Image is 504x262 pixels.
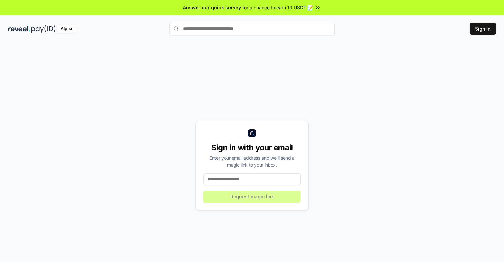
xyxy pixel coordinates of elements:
[31,25,56,33] img: pay_id
[242,4,313,11] span: for a chance to earn 10 USDT 📝
[183,4,241,11] span: Answer our quick survey
[248,129,256,137] img: logo_small
[470,23,496,35] button: Sign In
[203,154,301,168] div: Enter your email address and we’ll send a magic link to your inbox.
[57,25,76,33] div: Alpha
[8,25,30,33] img: reveel_dark
[203,142,301,153] div: Sign in with your email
